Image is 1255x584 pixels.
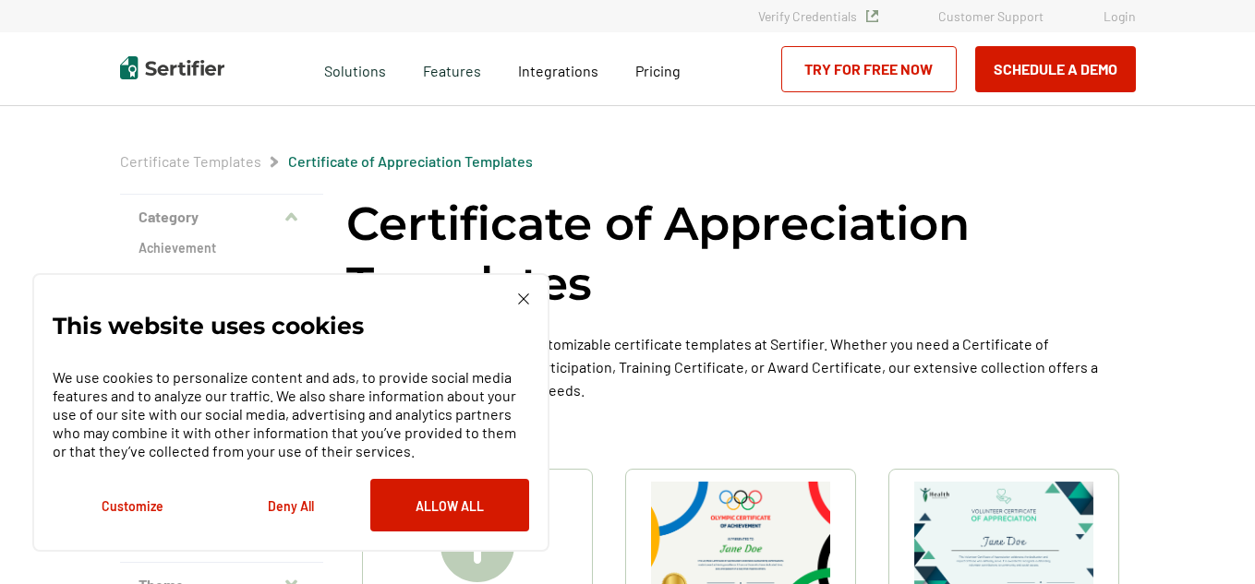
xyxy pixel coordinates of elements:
span: Features [423,57,481,80]
span: Solutions [324,57,386,80]
p: We use cookies to personalize content and ads, to provide social media features and to analyze ou... [53,368,529,460]
p: This website uses cookies [53,316,364,335]
span: Pricing [635,62,681,79]
img: Verified [866,10,878,22]
a: Customer Support [938,8,1044,24]
a: Verify Credentials [758,8,878,24]
a: Integrations [518,57,598,80]
a: Recognition [139,271,305,290]
span: Certificate Templates [120,152,261,171]
button: Schedule a Demo [975,46,1136,92]
div: Category [120,239,323,563]
a: Certificate Templates [120,152,261,170]
a: Try for Free Now [781,46,957,92]
a: Achievement [139,239,305,257]
span: Certificate of Appreciation Templates [288,152,533,171]
a: Login [1104,8,1136,24]
button: Allow All [370,479,529,531]
span: Integrations [518,62,598,79]
p: Explore a wide selection of customizable certificate templates at Sertifier. Whether you need a C... [346,332,1136,401]
div: Breadcrumb [120,152,533,171]
button: Customize [53,479,211,531]
a: Pricing [635,57,681,80]
a: Certificate of Appreciation Templates [288,152,533,170]
h1: Certificate of Appreciation Templates [346,194,1136,314]
button: Deny All [211,479,370,531]
img: Cookie Popup Close [518,293,529,304]
img: Sertifier | Digital Credentialing Platform [120,56,224,79]
button: Category [120,195,323,239]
